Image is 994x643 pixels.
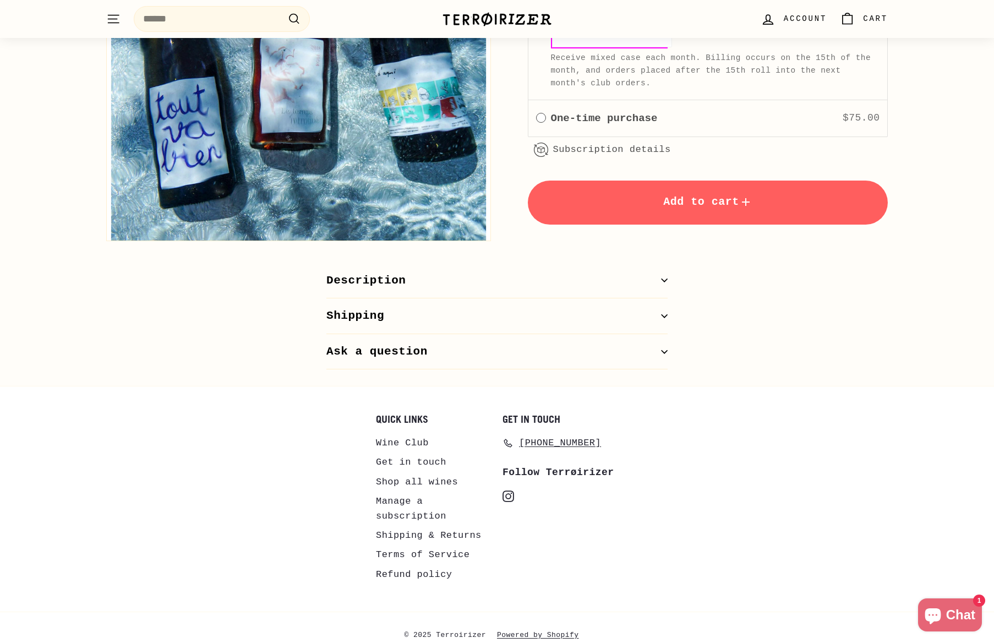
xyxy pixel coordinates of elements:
span: Add to cart [663,195,752,208]
a: Subscription details [553,144,671,155]
a: Shipping & Returns [376,526,482,545]
a: Manage a subscription [376,492,491,526]
a: Terms of Service [376,545,469,564]
button: Add to cart [528,181,888,225]
button: Ask a question [326,334,668,370]
span: © 2025 Terroirizer [404,629,497,642]
span: Account [784,13,827,25]
a: Refund policy [376,565,452,584]
h2: Get in touch [503,414,618,425]
label: One-time purchase [551,110,658,127]
a: Cart [833,3,894,35]
button: Description [326,263,668,299]
a: Powered by Shopify [497,629,590,642]
div: One timeOne-time purchase$75.00 [528,100,887,137]
a: [PHONE_NUMBER] [503,433,601,453]
div: One time [536,110,546,126]
a: Wine Club [376,433,429,453]
a: Shop all wines [376,472,458,492]
button: Shipping [326,298,668,334]
span: [PHONE_NUMBER] [519,435,601,450]
a: Account [754,3,833,35]
span: $75.00 [843,112,880,123]
div: Follow Terrøirizer [503,465,618,481]
span: Cart [863,13,888,25]
inbox-online-store-chat: Shopify online store chat [915,598,985,634]
a: Get in touch [376,453,446,472]
div: Receive mixed case each month. Billing occurs on the 15th of the month, and orders placed after t... [551,52,880,90]
h2: Quick links [376,414,491,425]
